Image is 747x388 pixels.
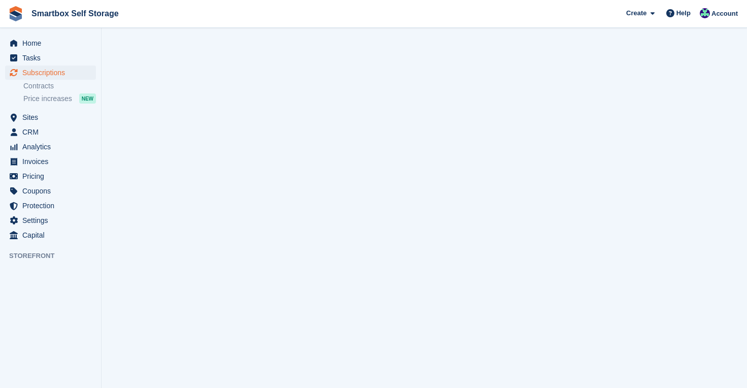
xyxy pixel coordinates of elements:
span: Settings [22,213,83,228]
a: menu [5,125,96,139]
span: Account [711,9,738,19]
span: Protection [22,199,83,213]
span: Invoices [22,154,83,169]
a: menu [5,66,96,80]
span: CRM [22,125,83,139]
span: Subscriptions [22,66,83,80]
span: Pricing [22,169,83,183]
span: Price increases [23,94,72,104]
img: Roger Canham [700,8,710,18]
a: Smartbox Self Storage [27,5,123,22]
span: Tasks [22,51,83,65]
a: menu [5,154,96,169]
a: menu [5,213,96,228]
a: menu [5,110,96,124]
a: menu [5,169,96,183]
span: Analytics [22,140,83,154]
img: stora-icon-8386f47178a22dfd0bd8f6a31ec36ba5ce8667c1dd55bd0f319d3a0aa187defe.svg [8,6,23,21]
a: Contracts [23,81,96,91]
a: menu [5,228,96,242]
span: Storefront [9,251,101,261]
div: NEW [79,93,96,104]
span: Create [626,8,646,18]
a: menu [5,199,96,213]
a: menu [5,140,96,154]
a: menu [5,36,96,50]
span: Coupons [22,184,83,198]
span: Home [22,36,83,50]
span: Help [676,8,691,18]
a: menu [5,184,96,198]
span: Sites [22,110,83,124]
a: menu [5,51,96,65]
a: Price increases NEW [23,93,96,104]
span: Capital [22,228,83,242]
